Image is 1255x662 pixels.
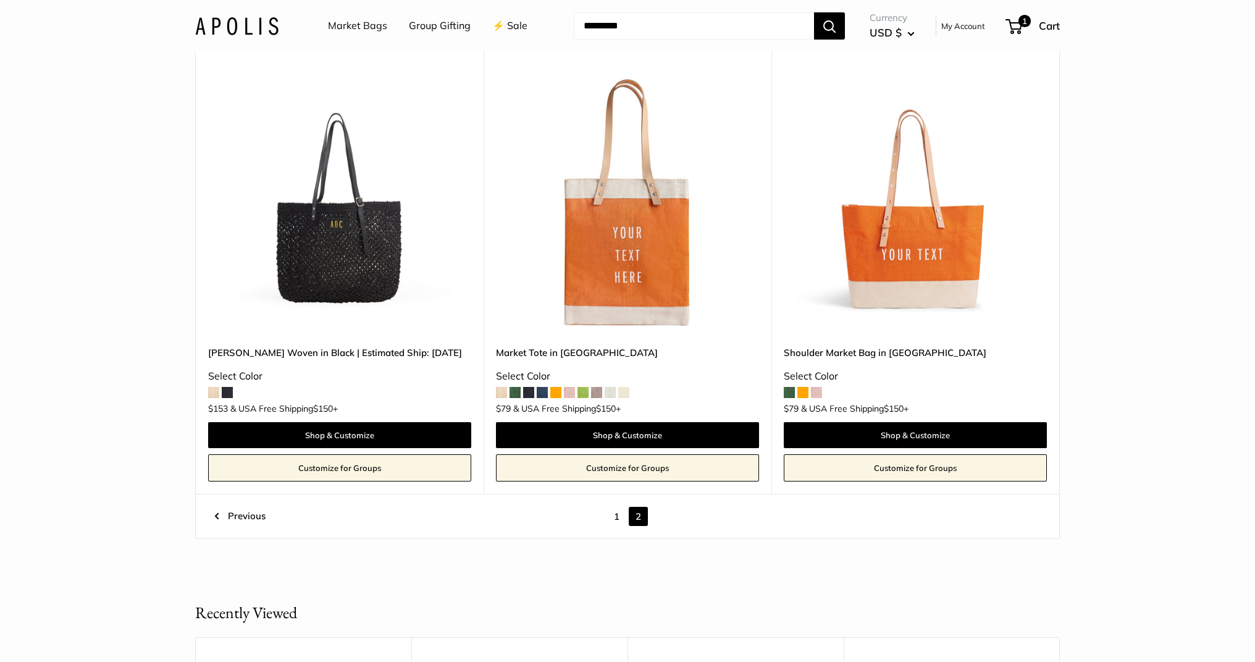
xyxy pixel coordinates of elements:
a: Shop & Customize [208,422,471,448]
div: Select Color [496,367,759,386]
span: & USA Free Shipping + [513,404,621,413]
img: description_Make it yours with custom, printed text. [496,70,759,333]
h2: Recently Viewed [195,601,297,625]
div: Select Color [784,367,1047,386]
input: Search... [574,12,814,40]
span: 1 [1018,15,1031,27]
a: Market Bags [328,17,387,35]
span: 2 [629,507,648,526]
button: Search [814,12,845,40]
a: Customize for Groups [496,454,759,482]
a: 1 [607,507,626,526]
span: USD $ [870,26,902,39]
img: Make it yours with custom, printed text. [784,70,1047,333]
a: [PERSON_NAME] Woven in Black | Estimated Ship: [DATE] [208,346,471,360]
span: $79 [784,403,799,414]
span: Currency [870,9,915,27]
span: $153 [208,403,228,414]
a: Make it yours with custom, printed text.Shoulder Market Bag in Citrus [784,70,1047,333]
a: Mercado Woven in Black | Estimated Ship: Oct. 19thMercado Woven in Black | Estimated Ship: Oct. 19th [208,70,471,333]
span: $150 [596,403,616,414]
a: Customize for Groups [784,454,1047,482]
button: USD $ [870,23,915,43]
span: & USA Free Shipping + [801,404,909,413]
img: Apolis [195,17,279,35]
a: 1 Cart [1007,16,1060,36]
span: $150 [884,403,904,414]
span: $150 [313,403,333,414]
a: My Account [941,19,985,33]
a: ⚡️ Sale [492,17,527,35]
a: Shop & Customize [496,422,759,448]
span: $79 [496,403,511,414]
a: Previous [214,507,266,526]
a: Shop & Customize [784,422,1047,448]
span: & USA Free Shipping + [230,404,338,413]
a: Group Gifting [409,17,471,35]
img: Mercado Woven in Black | Estimated Ship: Oct. 19th [208,70,471,333]
span: Cart [1039,19,1060,32]
a: Market Tote in [GEOGRAPHIC_DATA] [496,346,759,360]
a: Shoulder Market Bag in [GEOGRAPHIC_DATA] [784,346,1047,360]
a: description_Make it yours with custom, printed text.Market Tote in Citrus [496,70,759,333]
div: Select Color [208,367,471,386]
a: Customize for Groups [208,454,471,482]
